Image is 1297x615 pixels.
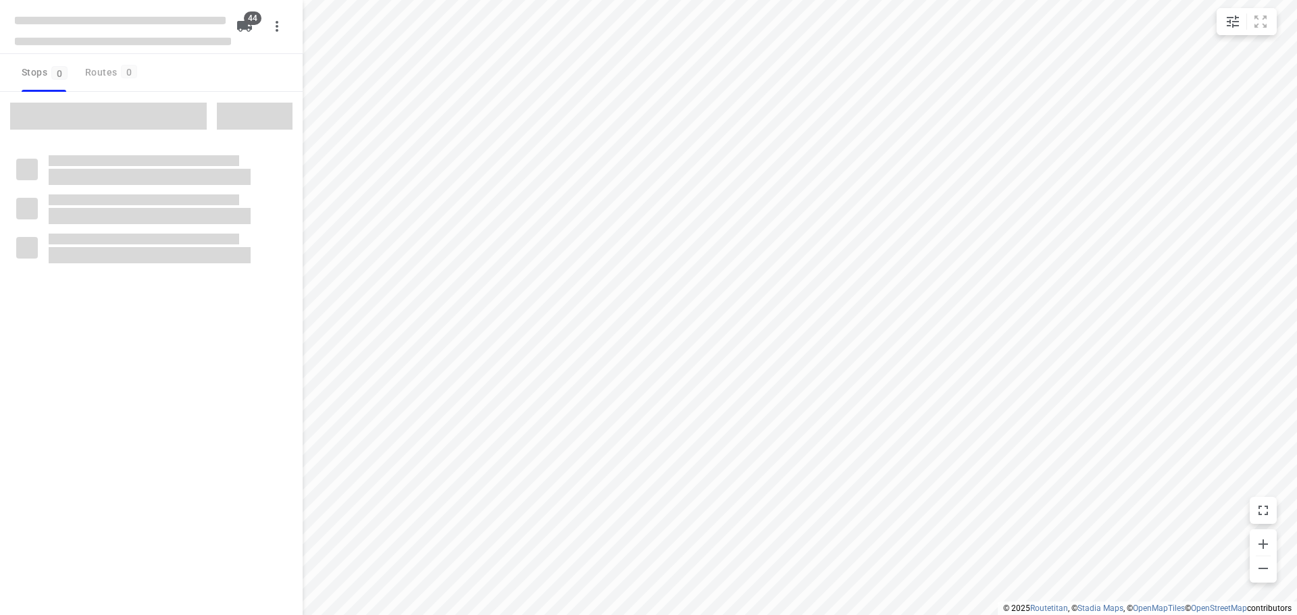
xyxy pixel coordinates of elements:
[1219,8,1246,35] button: Map settings
[1030,604,1068,613] a: Routetitan
[1077,604,1123,613] a: Stadia Maps
[1003,604,1292,613] li: © 2025 , © , © © contributors
[1217,8,1277,35] div: small contained button group
[1133,604,1185,613] a: OpenMapTiles
[1191,604,1247,613] a: OpenStreetMap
